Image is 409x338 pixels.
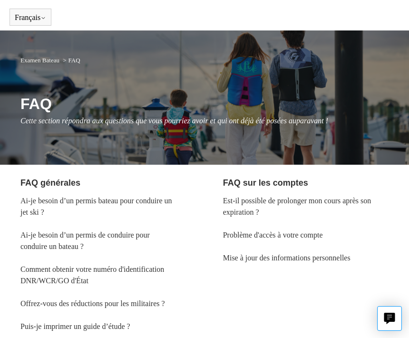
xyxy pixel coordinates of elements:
a: Est-il possible de prolonger mon cours après son expiration ? [223,197,371,216]
p: Cette section répondra aux questions que vous pourriez avoir et qui ont déjà été posées auparavant ! [20,115,389,127]
button: Français [15,13,46,22]
a: Problème d'accès à votre compte [223,231,323,239]
a: Comment obtenir votre numéro d'identification DNR/WCR/GO d'État [20,265,164,285]
a: Mise à jour des informations personnelles [223,254,351,262]
a: FAQ sur les comptes [223,178,308,188]
h1: FAQ [20,92,389,115]
li: Examen Bateau [20,57,61,64]
a: Ai-je besoin d’un permis de conduire pour conduire un bateau ? [20,231,150,250]
a: Offrez-vous des réductions pour les militaires ? [20,299,165,308]
li: FAQ [61,57,80,64]
a: Puis-je imprimer un guide d’étude ? [20,322,130,330]
a: Examen Bateau [20,57,59,64]
button: Live chat [377,306,402,331]
a: FAQ générales [20,178,80,188]
a: Ai-je besoin d’un permis bateau pour conduire un jet ski ? [20,197,172,216]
